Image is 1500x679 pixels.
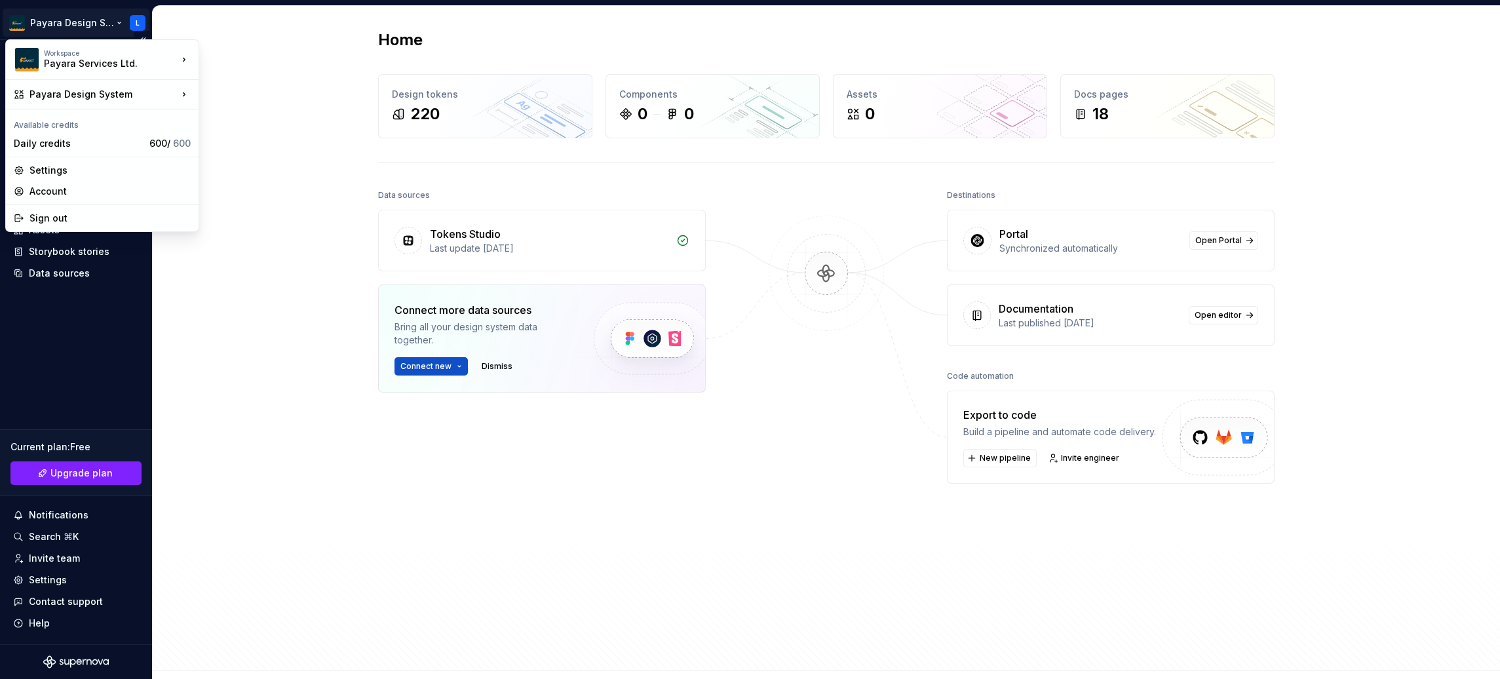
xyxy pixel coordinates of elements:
[15,48,39,71] img: edbdbd98-20bf-4459-ac1c-d2c9ac07af7c.png
[44,57,155,70] div: Payara Services Ltd.
[9,112,196,133] div: Available credits
[29,212,191,225] div: Sign out
[29,88,178,101] div: Payara Design System
[29,164,191,177] div: Settings
[29,185,191,198] div: Account
[149,138,191,149] span: 600 /
[44,49,178,57] div: Workspace
[14,137,144,150] div: Daily credits
[173,138,191,149] span: 600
